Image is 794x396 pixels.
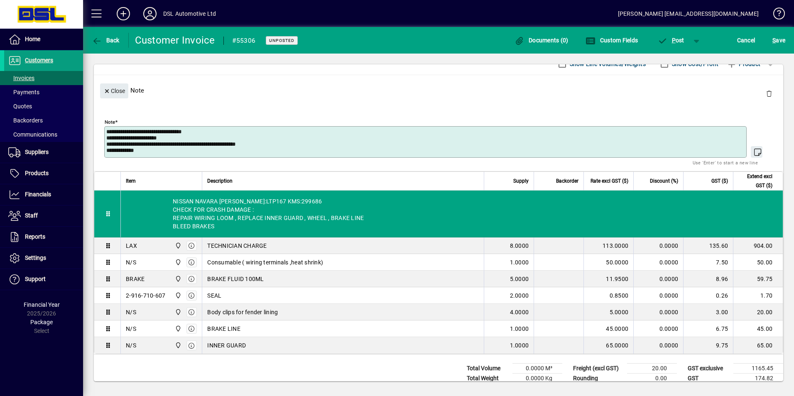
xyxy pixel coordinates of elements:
[126,176,136,186] span: Item
[683,287,733,304] td: 0.26
[633,271,683,287] td: 0.0000
[173,324,182,333] span: Central
[693,158,758,167] mat-hint: Use 'Enter' to start a new line
[733,254,783,271] td: 50.00
[569,364,627,374] td: Freight (excl GST)
[126,258,136,266] div: N/S
[589,308,628,316] div: 5.0000
[633,337,683,354] td: 0.0000
[733,304,783,320] td: 20.00
[589,291,628,300] div: 0.8500
[25,254,46,261] span: Settings
[83,33,129,48] app-page-header-button: Back
[8,75,34,81] span: Invoices
[126,341,136,350] div: N/S
[633,287,683,304] td: 0.0000
[512,33,571,48] button: Documents (0)
[733,337,783,354] td: 65.00
[733,237,783,254] td: 904.00
[772,37,776,44] span: S
[137,6,163,21] button: Profile
[633,304,683,320] td: 0.0000
[683,320,733,337] td: 6.75
[173,341,182,350] span: Central
[633,320,683,337] td: 0.0000
[683,337,733,354] td: 9.75
[683,271,733,287] td: 8.96
[25,170,49,176] span: Products
[25,233,45,240] span: Reports
[173,308,182,317] span: Central
[4,227,83,247] a: Reports
[627,374,677,384] td: 0.00
[672,37,676,44] span: P
[4,127,83,142] a: Communications
[711,176,728,186] span: GST ($)
[207,308,278,316] span: Body clips for fender lining
[556,176,578,186] span: Backorder
[510,325,529,333] span: 1.0000
[683,304,733,320] td: 3.00
[173,274,182,284] span: Central
[207,291,221,300] span: SEAL
[207,176,233,186] span: Description
[25,57,53,64] span: Customers
[513,176,529,186] span: Supply
[515,37,569,44] span: Documents (0)
[759,90,779,97] app-page-header-button: Delete
[4,113,83,127] a: Backorders
[733,287,783,304] td: 1.70
[4,184,83,205] a: Financials
[126,308,136,316] div: N/S
[633,254,683,271] td: 0.0000
[105,119,115,125] mat-label: Note
[90,33,122,48] button: Back
[463,364,512,374] td: Total Volume
[767,2,784,29] a: Knowledge Base
[772,34,785,47] span: ave
[126,275,145,283] div: BRAKE
[8,131,57,138] span: Communications
[510,275,529,283] span: 5.0000
[512,374,562,384] td: 0.0000 Kg
[103,84,125,98] span: Close
[25,191,51,198] span: Financials
[135,34,215,47] div: Customer Invoice
[627,364,677,374] td: 20.00
[589,341,628,350] div: 65.0000
[512,364,562,374] td: 0.0000 M³
[121,191,783,237] div: NISSAN NAVARA [PERSON_NAME]:LTP167 KMS:299686 CHECK FOR CRASH DAMAGE : REPAIR WIRING LOOM , REPLA...
[94,75,783,105] div: Note
[618,7,759,20] div: [PERSON_NAME] [EMAIL_ADDRESS][DOMAIN_NAME]
[770,33,787,48] button: Save
[207,341,246,350] span: INNER GUARD
[8,89,39,95] span: Payments
[100,83,128,98] button: Close
[738,172,772,190] span: Extend excl GST ($)
[510,258,529,266] span: 1.0000
[733,364,783,374] td: 1165.45
[232,34,256,47] div: #55306
[126,291,165,300] div: 2-916-710-607
[684,364,733,374] td: GST exclusive
[25,276,46,282] span: Support
[30,319,53,325] span: Package
[4,71,83,85] a: Invoices
[737,34,755,47] span: Cancel
[98,87,130,94] app-page-header-button: Close
[723,56,765,71] button: Product
[207,325,240,333] span: BRAKE LINE
[25,149,49,155] span: Suppliers
[4,248,83,269] a: Settings
[733,271,783,287] td: 59.75
[4,269,83,290] a: Support
[4,163,83,184] a: Products
[207,242,267,250] span: TECHNICIAN CHARGE
[173,241,182,250] span: Central
[583,33,640,48] button: Custom Fields
[463,374,512,384] td: Total Weight
[510,291,529,300] span: 2.0000
[163,7,216,20] div: DSL Automotive Ltd
[653,33,689,48] button: Post
[657,37,684,44] span: ost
